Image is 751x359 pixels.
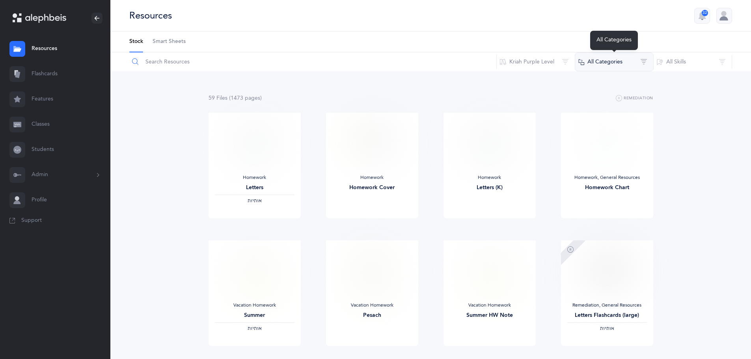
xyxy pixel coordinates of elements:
span: Smart Sheets [153,38,186,46]
div: Homework Cover [332,184,412,192]
div: Vacation Homework [332,302,412,309]
img: Summer_L1_LetterFluency_thumbnail_1685022893.png [235,247,274,296]
span: ‫אותיות‬ [248,198,262,203]
img: Pesach_EN_thumbnail_1743021875.png [352,247,391,296]
div: All Categories [590,31,638,50]
button: 32 [694,8,710,24]
img: Alternate_Summer_Note_thumbnail_1749564978.png [470,247,509,296]
div: Summer HW Note [450,311,529,320]
div: Homework, General Resources [567,175,647,181]
div: Homework [215,175,294,181]
img: Homework-Cover-EN_thumbnail_1597602968.png [352,119,391,168]
div: Letters Flashcards (large) [567,311,647,320]
div: Homework [332,175,412,181]
div: Vacation Homework [450,302,529,309]
span: (1473 page ) [229,95,262,101]
div: Letters [215,184,294,192]
span: ‫אותיות‬ [248,326,262,331]
span: s [225,95,227,101]
iframe: Drift Widget Chat Controller [712,320,742,350]
div: Homework Chart [567,184,647,192]
div: Summer [215,311,294,320]
span: s [258,95,260,101]
button: All Skills [653,52,732,71]
span: 59 File [209,95,227,101]
button: Remediation [616,94,653,103]
img: My_Homework_Chart_1_thumbnail_1716209946.png [587,119,626,168]
div: Pesach [332,311,412,320]
div: 32 [702,10,708,16]
div: Resources [129,9,172,22]
div: Letters (K) [450,184,529,192]
img: Homework-L1-Letters_EN_thumbnail_1731214302.png [235,119,274,168]
img: Letters_flashcards_Large_thumbnail_1612303125.png [584,253,630,289]
div: Vacation Homework [215,302,294,309]
div: Homework [450,175,529,181]
img: Homework-L1-Letters__K_EN_thumbnail_1753887655.png [470,119,509,168]
div: Remediation, General Resources [567,302,647,309]
button: All Categories [575,52,654,71]
input: Search Resources [129,52,497,71]
button: Kriah Purple Level [496,52,575,71]
span: ‫אותיות‬ [600,326,614,331]
span: Support [21,217,42,225]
